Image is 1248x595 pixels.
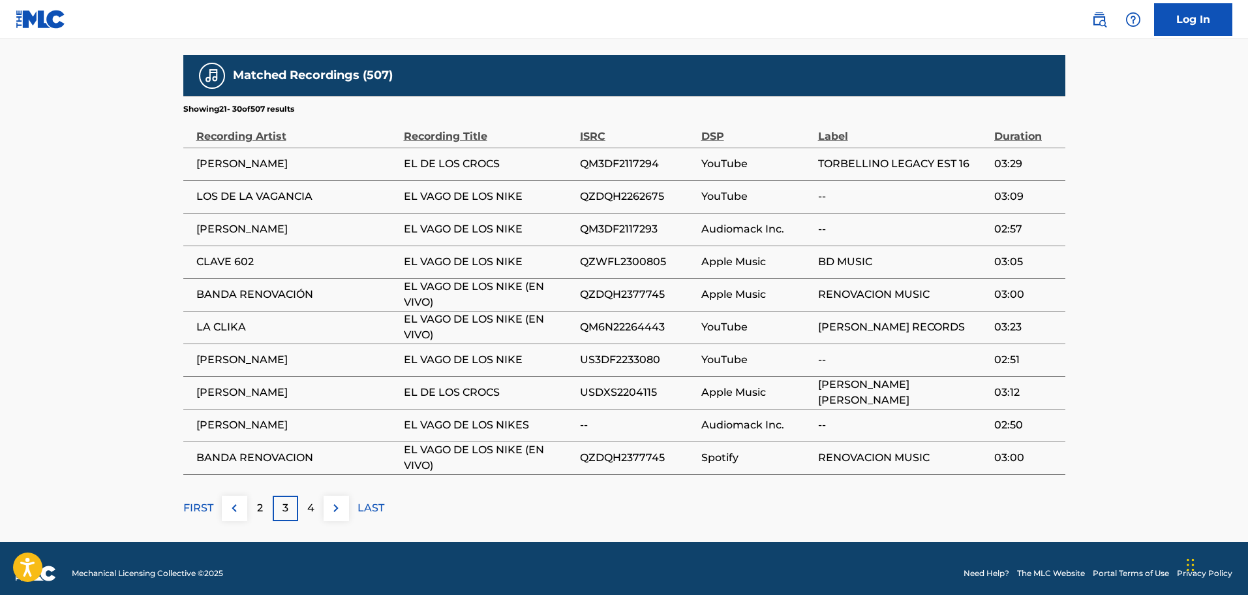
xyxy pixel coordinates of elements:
p: 2 [257,500,263,516]
span: 03:23 [994,319,1059,335]
img: Matched Recordings [204,68,220,84]
span: USDXS2204115 [580,385,695,400]
span: TORBELLINO LEGACY EST 16 [818,156,988,172]
span: [PERSON_NAME] RECORDS [818,319,988,335]
p: Showing 21 - 30 of 507 results [183,103,294,115]
span: QZDQH2377745 [580,287,695,302]
span: QM6N22264443 [580,319,695,335]
span: 03:09 [994,189,1059,204]
span: EL VAGO DE LOS NIKE [404,221,573,237]
span: 03:29 [994,156,1059,172]
span: [PERSON_NAME] [PERSON_NAME] [818,377,988,408]
span: US3DF2233080 [580,352,695,368]
span: EL DE LOS CROCS [404,156,573,172]
a: Privacy Policy [1177,568,1232,579]
img: right [328,500,344,516]
span: [PERSON_NAME] [196,352,397,368]
span: YouTube [701,156,812,172]
span: YouTube [701,189,812,204]
span: EL VAGO DE LOS NIKE [404,352,573,368]
span: CLAVE 602 [196,254,397,270]
h5: Matched Recordings (507) [233,68,393,83]
span: YouTube [701,352,812,368]
span: 02:50 [994,417,1059,433]
div: Recording Title [404,115,573,144]
p: FIRST [183,500,213,516]
a: Public Search [1086,7,1112,33]
div: Label [818,115,988,144]
span: Apple Music [701,287,812,302]
span: Audiomack Inc. [701,417,812,433]
span: QZDQH2262675 [580,189,695,204]
span: LOS DE LA VAGANCIA [196,189,397,204]
span: -- [818,221,988,237]
p: LAST [358,500,384,516]
span: RENOVACION MUSIC [818,450,988,466]
span: Spotify [701,450,812,466]
span: EL VAGO DE LOS NIKE (EN VIVO) [404,312,573,343]
span: -- [818,352,988,368]
span: 03:05 [994,254,1059,270]
img: left [226,500,242,516]
span: -- [818,189,988,204]
div: DSP [701,115,812,144]
img: MLC Logo [16,10,66,29]
span: EL VAGO DE LOS NIKES [404,417,573,433]
div: Help [1120,7,1146,33]
span: 02:57 [994,221,1059,237]
span: BANDA RENOVACION [196,450,397,466]
span: BD MUSIC [818,254,988,270]
a: Need Help? [964,568,1009,579]
a: Portal Terms of Use [1093,568,1169,579]
span: QZDQH2377745 [580,450,695,466]
span: RENOVACION MUSIC [818,287,988,302]
span: [PERSON_NAME] [196,385,397,400]
a: The MLC Website [1017,568,1085,579]
span: [PERSON_NAME] [196,417,397,433]
div: Recording Artist [196,115,397,144]
span: 03:00 [994,287,1059,302]
div: ISRC [580,115,695,144]
p: 4 [307,500,314,516]
span: Mechanical Licensing Collective © 2025 [72,568,223,579]
span: [PERSON_NAME] [196,221,397,237]
span: YouTube [701,319,812,335]
span: Audiomack Inc. [701,221,812,237]
span: LA CLIKA [196,319,397,335]
img: search [1091,12,1107,27]
span: 03:12 [994,385,1059,400]
span: BANDA RENOVACIÓN [196,287,397,302]
a: Log In [1154,3,1232,36]
span: QM3DF2117293 [580,221,695,237]
span: -- [818,417,988,433]
span: 03:00 [994,450,1059,466]
iframe: Chat Widget [1183,532,1248,595]
span: Apple Music [701,385,812,400]
span: EL DE LOS CROCS [404,385,573,400]
span: QZWFL2300805 [580,254,695,270]
div: Drag [1187,545,1195,585]
div: Duration [994,115,1059,144]
span: 02:51 [994,352,1059,368]
span: EL VAGO DE LOS NIKE [404,189,573,204]
span: -- [580,417,695,433]
span: EL VAGO DE LOS NIKE [404,254,573,270]
span: QM3DF2117294 [580,156,695,172]
p: 3 [282,500,288,516]
img: help [1125,12,1141,27]
span: EL VAGO DE LOS NIKE (EN VIVO) [404,279,573,310]
span: EL VAGO DE LOS NIKE (EN VIVO) [404,442,573,474]
span: Apple Music [701,254,812,270]
span: [PERSON_NAME] [196,156,397,172]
